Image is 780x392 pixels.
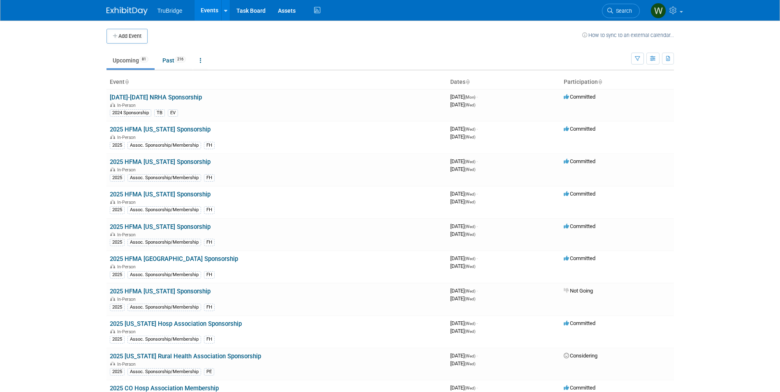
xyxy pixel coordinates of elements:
[117,167,138,173] span: In-Person
[477,320,478,326] span: -
[564,126,595,132] span: Committed
[127,271,201,279] div: Assoc. Sponsorship/Membership
[127,304,201,311] div: Assoc. Sponsorship/Membership
[450,191,478,197] span: [DATE]
[465,159,475,164] span: (Wed)
[110,385,219,392] a: 2025 CO Hosp Association Membership
[450,385,478,391] span: [DATE]
[117,297,138,302] span: In-Person
[465,224,475,229] span: (Wed)
[110,135,115,139] img: In-Person Event
[204,336,215,343] div: FH
[127,174,201,182] div: Assoc. Sponsorship/Membership
[450,328,475,334] span: [DATE]
[477,223,478,229] span: -
[465,321,475,326] span: (Wed)
[564,94,595,100] span: Committed
[450,158,478,164] span: [DATE]
[650,3,666,18] img: Whitni Murase
[450,263,475,269] span: [DATE]
[465,192,475,196] span: (Wed)
[110,200,115,204] img: In-Person Event
[465,354,475,358] span: (Wed)
[106,29,148,44] button: Add Event
[564,158,595,164] span: Committed
[125,78,129,85] a: Sort by Event Name
[450,94,478,100] span: [DATE]
[465,78,470,85] a: Sort by Start Date
[110,223,211,231] a: 2025 HFMA [US_STATE] Sponsorship
[465,127,475,131] span: (Wed)
[465,297,475,301] span: (Wed)
[139,56,148,62] span: 81
[204,271,215,279] div: FH
[110,126,211,133] a: 2025 HFMA [US_STATE] Sponsorship
[154,109,165,117] div: TB
[117,264,138,270] span: In-Person
[110,158,211,166] a: 2025 HFMA [US_STATE] Sponsorship
[110,336,125,343] div: 2025
[157,7,183,14] span: TruBridge
[110,353,261,360] a: 2025 [US_STATE] Rural Health Association Sponsorship
[564,223,595,229] span: Committed
[465,232,475,237] span: (Wed)
[450,288,478,294] span: [DATE]
[110,191,211,198] a: 2025 HFMA [US_STATE] Sponsorship
[110,368,125,376] div: 2025
[110,264,115,268] img: In-Person Event
[447,75,560,89] th: Dates
[110,142,125,149] div: 2025
[465,95,475,99] span: (Mon)
[110,362,115,366] img: In-Person Event
[204,239,215,246] div: FH
[465,289,475,293] span: (Wed)
[168,109,178,117] div: EV
[110,239,125,246] div: 2025
[465,329,475,334] span: (Wed)
[477,191,478,197] span: -
[450,320,478,326] span: [DATE]
[450,198,475,205] span: [DATE]
[127,368,201,376] div: Assoc. Sponsorship/Membership
[582,32,674,38] a: How to sync to an external calendar...
[110,167,115,171] img: In-Person Event
[110,103,115,107] img: In-Person Event
[613,8,632,14] span: Search
[564,191,595,197] span: Committed
[477,158,478,164] span: -
[204,174,215,182] div: FH
[477,255,478,261] span: -
[204,206,215,214] div: FH
[106,7,148,15] img: ExhibitDay
[465,256,475,261] span: (Wed)
[117,362,138,367] span: In-Person
[477,288,478,294] span: -
[110,288,211,295] a: 2025 HFMA [US_STATE] Sponsorship
[175,56,186,62] span: 216
[465,103,475,107] span: (Wed)
[110,174,125,182] div: 2025
[110,206,125,214] div: 2025
[117,103,138,108] span: In-Person
[110,255,238,263] a: 2025 HFMA [GEOGRAPHIC_DATA] Sponsorship
[465,135,475,139] span: (Wed)
[117,200,138,205] span: In-Person
[110,320,242,327] a: 2025 [US_STATE] Hosp Association Sponsorship
[465,264,475,269] span: (Wed)
[450,255,478,261] span: [DATE]
[106,53,155,68] a: Upcoming81
[450,223,478,229] span: [DATE]
[564,385,595,391] span: Committed
[465,386,475,390] span: (Wed)
[156,53,192,68] a: Past216
[110,329,115,333] img: In-Person Event
[204,142,215,149] div: FH
[477,353,478,359] span: -
[465,200,475,204] span: (Wed)
[204,304,215,311] div: FH
[450,126,478,132] span: [DATE]
[127,206,201,214] div: Assoc. Sponsorship/Membership
[450,360,475,367] span: [DATE]
[106,75,447,89] th: Event
[110,94,202,101] a: [DATE]-[DATE] NRHA Sponsorship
